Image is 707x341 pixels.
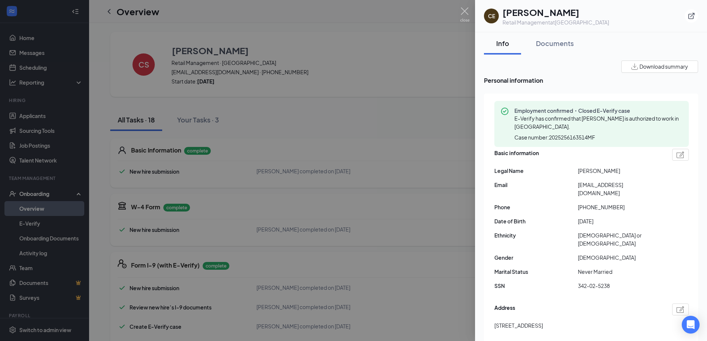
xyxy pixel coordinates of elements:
span: Marital Status [494,268,578,276]
span: E-Verify has confirmed that [PERSON_NAME] is authorized to work in [GEOGRAPHIC_DATA]. [514,115,679,130]
span: Address [494,304,515,315]
span: Ethnicity [494,231,578,239]
div: Info [491,39,514,48]
h1: [PERSON_NAME] [503,6,609,19]
span: Download summary [639,63,688,71]
span: Gender [494,253,578,262]
span: Case number: 2025256163514MF [514,134,595,141]
span: [DEMOGRAPHIC_DATA] [578,253,661,262]
span: Personal information [484,76,698,85]
span: Email [494,181,578,189]
span: SSN [494,282,578,290]
span: Legal Name [494,167,578,175]
span: [PERSON_NAME] [578,167,661,175]
div: CE [488,12,495,20]
span: [DATE] [578,217,661,225]
div: Documents [536,39,574,48]
button: Download summary [621,60,698,73]
span: Employment confirmed・Closed E-Verify case [514,107,683,114]
span: Basic information [494,149,539,161]
span: [PHONE_NUMBER] [578,203,661,211]
span: [EMAIL_ADDRESS][DOMAIN_NAME] [578,181,661,197]
span: [DEMOGRAPHIC_DATA] or [DEMOGRAPHIC_DATA] [578,231,661,247]
button: ExternalLink [685,9,698,23]
span: [STREET_ADDRESS] [494,321,543,329]
span: Never Married [578,268,661,276]
div: Open Intercom Messenger [682,316,700,334]
span: 342-02-5238 [578,282,661,290]
svg: CheckmarkCircle [500,107,509,116]
svg: ExternalLink [688,12,695,20]
div: Retail Management at [GEOGRAPHIC_DATA] [503,19,609,26]
span: Date of Birth [494,217,578,225]
span: Phone [494,203,578,211]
